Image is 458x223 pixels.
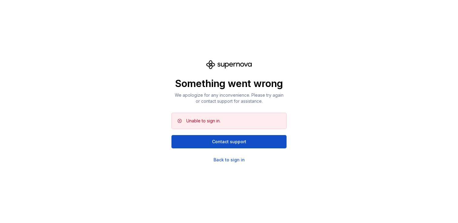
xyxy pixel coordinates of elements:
button: Contact support [171,135,287,148]
p: We apologize for any inconvenience. Please try again or contact support for assistance. [171,92,287,104]
span: Contact support [212,139,246,145]
div: Unable to sign in. [186,118,221,124]
a: Back to sign in [214,157,245,163]
p: Something went wrong [171,78,287,90]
